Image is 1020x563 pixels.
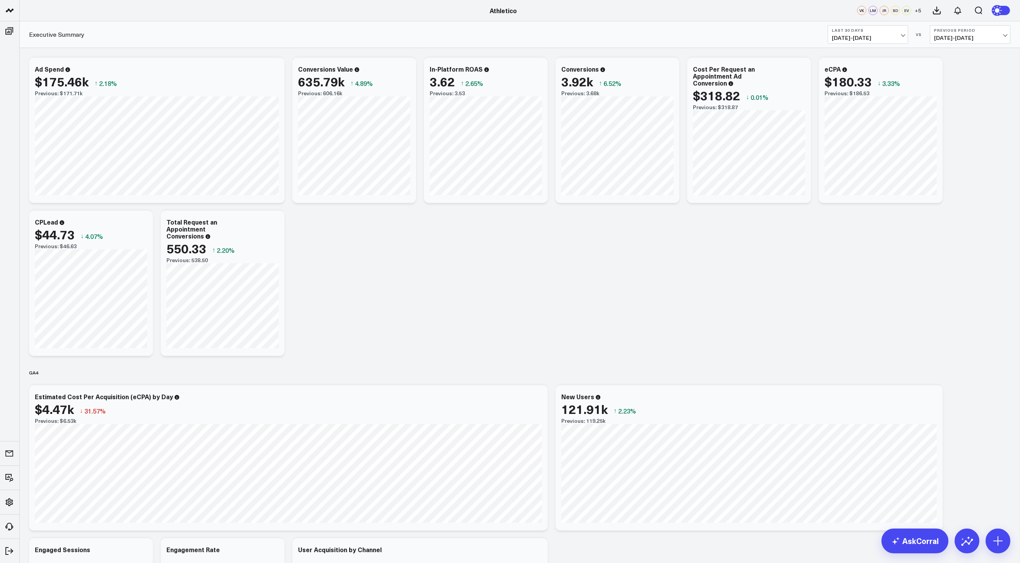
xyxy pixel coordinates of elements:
div: Estimated Cost Per Acquisition (eCPA) by Day [35,392,173,401]
div: User Acquisition by Channel [298,545,382,554]
b: Previous Period [934,28,1006,33]
div: $318.82 [693,88,740,102]
div: GA4 [29,364,38,381]
span: 2.18% [99,79,117,88]
div: Previous: 3.68k [561,90,674,96]
span: 0.01% [751,93,768,101]
div: 550.33 [166,241,206,255]
span: 3.33% [882,79,900,88]
div: eCPA [825,65,841,73]
div: Conversions [561,65,599,73]
div: Ad Spend [35,65,64,73]
div: VS [912,32,926,37]
div: Previous: $46.63 [35,243,147,249]
button: +5 [913,6,922,15]
a: Executive Summary [29,30,84,39]
div: New Users [561,392,594,401]
div: 3.92k [561,74,593,88]
button: Last 30 Days[DATE]-[DATE] [828,25,908,44]
button: Previous Period[DATE]-[DATE] [930,25,1010,44]
div: $180.33 [825,74,872,88]
span: ↑ [461,78,464,88]
div: 3.62 [430,74,455,88]
a: AskCorral [881,529,948,553]
span: [DATE] - [DATE] [934,35,1006,41]
span: ↑ [212,245,215,255]
div: Cost Per Request an Appointment Ad Conversion [693,65,755,87]
div: Previous: $318.87 [693,104,805,110]
span: [DATE] - [DATE] [832,35,904,41]
span: 31.57% [84,407,106,415]
div: $44.73 [35,227,75,241]
div: Previous: $6.53k [35,418,542,424]
div: Previous: $171.71k [35,90,279,96]
a: Log Out [2,544,17,558]
span: 2.65% [465,79,483,88]
div: Previous: 3.53 [430,90,542,96]
span: ↑ [599,78,602,88]
div: Previous: 119.25k [561,418,937,424]
div: EV [902,6,911,15]
div: Conversions Value [298,65,353,73]
div: Engagement Rate [166,545,220,554]
span: 2.23% [618,407,636,415]
div: $175.46k [35,74,89,88]
span: 4.07% [85,232,103,240]
b: Last 30 Days [832,28,904,33]
span: ↑ [614,406,617,416]
div: Engaged Sessions [35,545,90,554]
div: Previous: 606.16k [298,90,410,96]
span: + 5 [915,8,921,13]
span: ↓ [80,406,83,416]
div: 635.79k [298,74,345,88]
div: Total Request an Appointment Conversions [166,218,217,240]
div: SD [891,6,900,15]
div: LM [868,6,878,15]
a: Athletico [490,6,517,15]
div: VK [857,6,866,15]
div: JR [879,6,889,15]
div: Previous: 538.50 [166,257,279,263]
div: $4.47k [35,402,74,416]
div: In-Platform ROAS [430,65,483,73]
span: ↓ [81,231,84,241]
div: Previous: $186.53 [825,90,937,96]
span: ↓ [746,92,749,102]
span: ↑ [350,78,353,88]
div: CPLead [35,218,58,226]
span: ↑ [94,78,98,88]
span: ↓ [878,78,881,88]
span: 6.52% [603,79,621,88]
span: 4.89% [355,79,373,88]
span: 2.20% [217,246,235,254]
div: 121.91k [561,402,608,416]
